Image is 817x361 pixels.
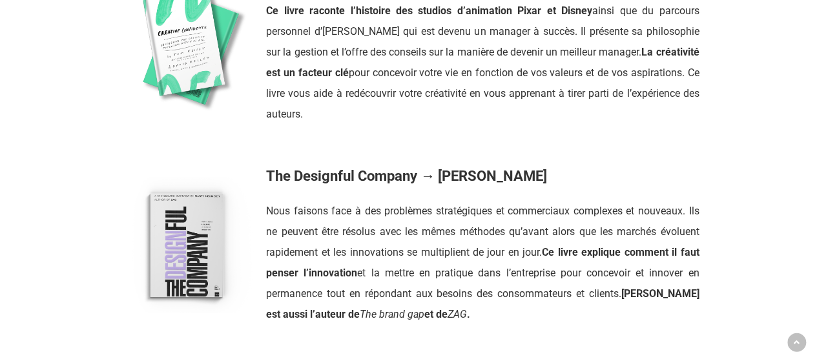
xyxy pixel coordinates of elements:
i: ZAG [448,308,467,320]
i: The brand gap [360,308,424,320]
strong: et de . [360,308,470,320]
strong: Ce livre raconte l’histoire des studios d’animation Pixar et Disney [266,5,592,17]
span: ainsi que du parcours personnel d’[PERSON_NAME] qui est devenu un manager à succès. Il présente s... [266,5,699,120]
strong: The Designful Company → [PERSON_NAME] [266,167,547,184]
span: Nous faisons face à des problèmes stratégiques et commerciaux complexes et nouveaux. Ils ne peuve... [266,205,699,320]
strong: La créativité est un facteur clé [266,46,699,79]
